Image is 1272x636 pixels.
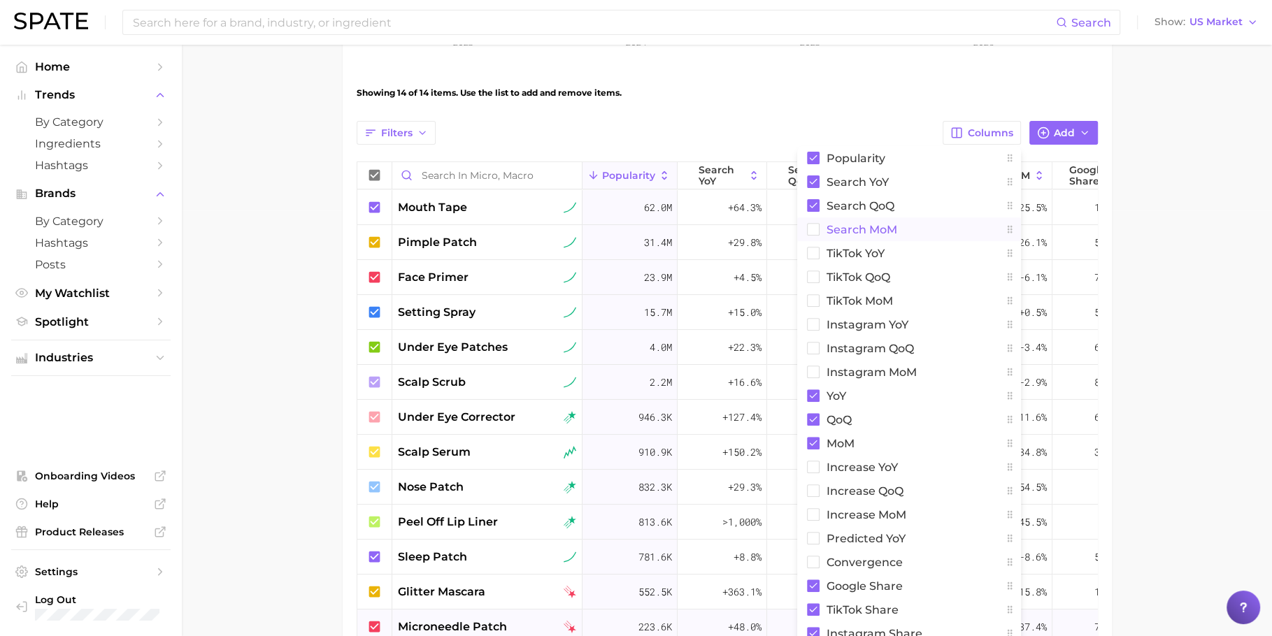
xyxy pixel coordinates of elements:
[398,269,469,286] span: face primer
[1013,514,1047,530] span: -45.5%
[564,621,576,633] img: falling star
[1013,444,1047,461] span: -34.8%
[564,481,576,493] img: rising star
[357,73,1098,113] div: Showing 14 of 14 items. Use the list to add and remove items.
[827,176,889,188] span: Search YoY
[35,258,147,271] span: Posts
[35,60,147,73] span: Home
[35,287,147,300] span: My Watchlist
[827,319,908,331] span: Instagram YoY
[1013,409,1047,426] span: -11.6%
[398,549,467,565] span: sleep patch
[728,619,762,635] span: +48.0%
[35,498,147,510] span: Help
[722,444,762,461] span: +150.2%
[1019,304,1047,321] span: +0.5%
[1094,304,1122,321] span: 57.7%
[11,210,171,232] a: by Category
[827,390,846,402] span: YoY
[638,444,672,461] span: 910.9k
[728,374,762,391] span: +16.6%
[1054,127,1075,139] span: Add
[699,164,745,187] span: Search YoY
[827,271,890,283] span: TikTok QoQ
[827,366,917,378] span: Instagram MoM
[827,556,903,568] span: convergence
[564,201,576,214] img: sustained riser
[398,619,507,635] span: microneedle patch
[1094,234,1122,251] span: 52.5%
[1094,269,1122,286] span: 78.6%
[827,461,898,473] span: Increase YoY
[35,593,159,606] span: Log Out
[1019,374,1047,391] span: -2.9%
[11,254,171,275] a: Posts
[827,200,894,212] span: Search QoQ
[728,304,762,321] span: +15.0%
[1094,199,1122,216] span: 15.6%
[14,13,88,29] img: SPATE
[1094,409,1122,426] span: 64.6%
[35,315,147,328] span: Spotlight
[1019,339,1047,356] span: -3.4%
[1071,16,1111,29] span: Search
[564,236,576,249] img: sustained riser
[638,479,672,496] span: 832.3k
[564,551,576,563] img: sustained riser
[564,586,576,598] img: falling star
[392,162,582,189] input: Search in Micro, Macro
[722,515,762,528] span: >1,000%
[827,414,852,426] span: QoQ
[678,162,767,189] button: Search YoY
[398,409,515,426] span: under eye corrector
[11,56,171,78] a: Home
[650,339,672,356] span: 4.0m
[11,111,171,133] a: by Category
[1019,549,1047,565] span: -8.6%
[734,269,762,286] span: +4.5%
[1094,339,1122,356] span: 61.9%
[644,269,672,286] span: 23.9m
[398,304,476,321] span: setting spray
[11,465,171,486] a: Onboarding Videos
[638,514,672,530] span: 813.6k
[564,411,576,424] img: rising star
[35,89,147,101] span: Trends
[35,236,147,250] span: Hashtags
[1013,584,1047,600] span: -15.8%
[381,127,413,139] span: Filters
[11,311,171,333] a: Spotlight
[1013,234,1047,251] span: +26.1%
[11,183,171,204] button: Brands
[35,187,147,200] span: Brands
[827,580,903,592] span: Google Share
[1151,13,1262,31] button: ShowUS Market
[11,133,171,154] a: Ingredients
[1013,199,1047,216] span: -25.5%
[1094,374,1122,391] span: 81.3%
[827,152,885,164] span: Popularity
[1008,479,1047,496] span: +354.5%
[35,159,147,172] span: Hashtags
[650,374,672,391] span: 2.2m
[827,485,903,497] span: Increase QoQ
[638,619,672,635] span: 223.6k
[35,565,147,578] span: Settings
[827,224,897,236] span: Search MoM
[644,234,672,251] span: 31.4m
[11,589,171,626] a: Log out. Currently logged in with e-mail jenny.zeng@spate.nyc.
[827,604,899,616] span: TikTok Share
[564,376,576,389] img: sustained riser
[35,137,147,150] span: Ingredients
[728,199,762,216] span: +64.3%
[644,199,672,216] span: 62.0m
[728,339,762,356] span: +22.3%
[398,479,464,496] span: nose patch
[35,526,147,538] span: Product Releases
[1094,584,1122,600] span: 14.0%
[827,533,906,544] span: Predicted YoY
[1094,619,1122,635] span: 79.5%
[827,247,885,259] span: TikTok YoY
[564,516,576,528] img: rising star
[35,470,147,482] span: Onboarding Videos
